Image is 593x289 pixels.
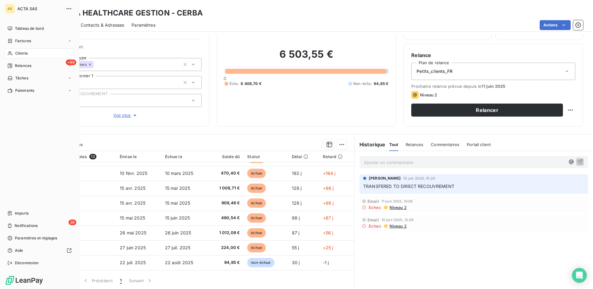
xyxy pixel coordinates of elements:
span: 27 juin 2025 [120,245,146,250]
div: Émise le [120,154,157,159]
span: +164 j [323,171,336,176]
span: Niveau 2 [420,92,437,97]
h3: CERBA HEALTHCARE GESTION - CERBA [55,7,203,19]
span: 15 mai 2025 [165,200,190,206]
span: 15 avr. 2025 [120,185,145,191]
span: -1 j [323,260,329,265]
div: Statut [247,154,284,159]
div: Échue le [165,154,204,159]
span: Factures [15,38,31,44]
span: Non-échu [353,81,371,87]
button: Précédent [79,274,116,287]
span: échue [247,243,266,252]
a: Clients [5,48,74,58]
span: échue [247,184,266,193]
span: TRANSFERED TO DIRECT RECOUVREMENT [363,184,454,189]
span: échue [247,228,266,238]
span: Tableau de bord [15,26,44,31]
span: [PERSON_NAME] [369,176,401,181]
div: AS [5,4,15,14]
span: ACTA SAS [17,6,62,11]
span: Relances [406,142,423,147]
span: 1 [120,278,122,284]
span: Échu [230,81,239,87]
span: Clients [15,51,28,56]
span: 26 [69,220,76,225]
a: +99Relances [5,61,74,71]
span: non-échue [247,258,274,267]
span: 909,46 € [211,200,240,206]
span: Petits_clients_FR [417,68,453,74]
span: Tout [389,142,399,147]
span: 55 j [292,245,299,250]
span: 470,40 € [211,170,240,176]
span: 12 [89,154,96,159]
span: Echec [369,224,381,229]
span: Déconnexion [15,260,39,266]
span: Niveau 2 [389,224,407,229]
span: +98 j [323,185,334,191]
button: Relancer [411,104,563,117]
span: +67 j [323,215,333,220]
h6: Historique [354,141,386,148]
span: 15 mai 2025 [165,185,190,191]
a: Paiements [5,86,74,96]
span: 192 j [292,171,302,176]
span: échue [247,213,266,223]
span: 128 j [292,185,302,191]
span: 94,85 € [211,260,240,266]
span: Prochaine relance prévue depuis le [411,84,575,89]
div: Délai [292,154,315,159]
span: 15 avr. 2025 [120,200,145,206]
a: Aide [5,246,74,256]
div: Retard [323,154,350,159]
span: 10 févr. 2025 [120,171,147,176]
a: Imports [5,208,74,218]
span: 224,00 € [211,245,240,251]
span: Commentaires [431,142,459,147]
span: 98 j [292,215,300,220]
span: 11 juin 2025, 10:05 [381,199,413,203]
input: Ajouter une valeur [94,62,99,67]
span: 94,85 € [374,81,388,87]
span: Relances [15,63,31,69]
span: 128 j [292,200,302,206]
span: 10 juin 2025, 12:28 [381,218,414,222]
span: échue [247,198,266,208]
span: Contacts & Adresses [81,22,124,28]
a: Paramètres et réglages [5,233,74,243]
span: Email [368,199,379,204]
button: Suivant [125,274,157,287]
span: 1 008,71 € [211,185,240,191]
span: 15 juil. 2025, 15:20 [403,176,435,180]
span: 11 juin 2025 [481,84,505,89]
h6: Relance [411,51,575,59]
a: Factures [5,36,74,46]
span: 22 août 2025 [165,260,194,265]
span: 1 012,08 € [211,230,240,236]
span: Portail client [467,142,491,147]
h2: 6 503,55 € [225,48,389,67]
span: Echec [369,205,381,210]
span: Paramètres et réglages [15,235,57,241]
span: 22 juil. 2025 [120,260,146,265]
span: 6 408,70 € [241,81,261,87]
span: Propriétés Client [50,44,202,53]
span: Niveau 2 [389,205,407,210]
input: Ajouter une valeur [79,80,84,85]
img: Logo LeanPay [5,275,43,285]
span: +25 j [323,245,333,250]
span: 460,54 € [211,215,240,221]
span: 26 juin 2025 [165,230,191,235]
span: +99 [66,60,76,65]
span: +98 j [323,200,334,206]
div: Pièces comptables [48,154,112,159]
span: Tâches [15,75,28,81]
span: Paramètres [132,22,155,28]
div: Solde dû [211,154,240,159]
span: 87 j [292,230,300,235]
button: Voir plus [50,112,202,119]
div: Open Intercom Messenger [572,268,587,283]
span: 15 mai 2025 [120,215,145,220]
span: 27 juil. 2025 [165,245,191,250]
